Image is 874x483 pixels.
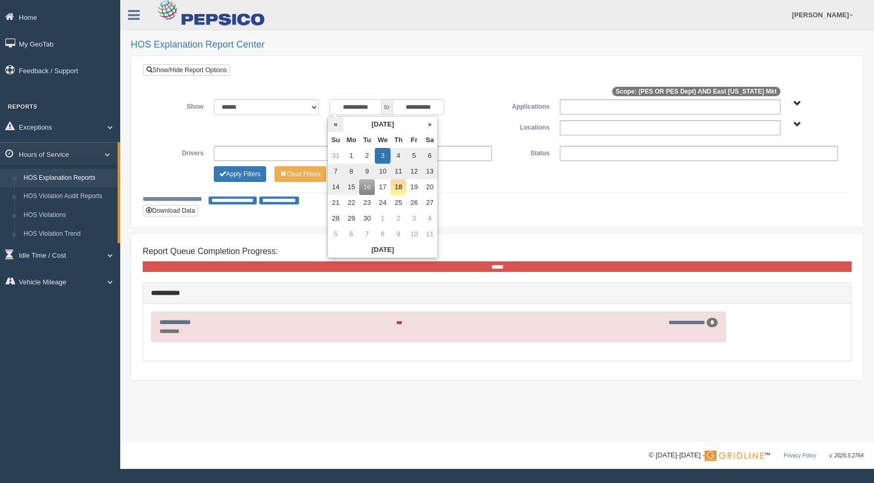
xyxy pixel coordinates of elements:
[359,195,375,211] td: 23
[390,132,406,148] th: Th
[328,179,343,195] td: 14
[390,148,406,164] td: 4
[406,164,422,179] td: 12
[343,148,359,164] td: 1
[422,226,438,242] td: 11
[343,226,359,242] td: 6
[390,226,406,242] td: 9
[143,64,230,76] a: Show/Hide Report Options
[343,195,359,211] td: 22
[649,450,864,461] div: © [DATE]-[DATE] - ™
[359,132,375,148] th: Tu
[151,146,209,158] label: Drivers
[19,206,118,225] a: HOS Violations
[390,179,406,195] td: 18
[390,195,406,211] td: 25
[151,99,209,112] label: Show
[406,226,422,242] td: 10
[359,226,375,242] td: 7
[375,226,390,242] td: 8
[328,164,343,179] td: 7
[343,211,359,226] td: 29
[143,205,198,216] button: Download Data
[390,164,406,179] td: 11
[406,211,422,226] td: 3
[375,148,390,164] td: 3
[343,132,359,148] th: Mo
[343,117,422,132] th: [DATE]
[784,453,816,458] a: Privacy Policy
[328,117,343,132] th: «
[274,166,326,182] button: Change Filter Options
[375,211,390,226] td: 1
[382,99,392,115] span: to
[19,169,118,188] a: HOS Explanation Reports
[328,242,438,258] th: [DATE]
[406,195,422,211] td: 26
[343,179,359,195] td: 15
[497,146,555,158] label: Status
[375,132,390,148] th: We
[375,195,390,211] td: 24
[422,195,438,211] td: 27
[406,132,422,148] th: Fr
[19,187,118,206] a: HOS Violation Audit Reports
[830,453,864,458] span: v. 2025.5.2764
[422,148,438,164] td: 6
[612,87,780,96] span: Scope: (PES OR PES Dept) AND East [US_STATE] Mkt
[359,148,375,164] td: 2
[343,164,359,179] td: 8
[375,164,390,179] td: 10
[497,99,555,112] label: Applications
[422,132,438,148] th: Sa
[422,179,438,195] td: 20
[328,226,343,242] td: 5
[497,120,555,133] label: Locations
[406,179,422,195] td: 19
[143,247,852,256] h4: Report Queue Completion Progress:
[375,179,390,195] td: 17
[359,164,375,179] td: 9
[131,40,864,50] h2: HOS Explanation Report Center
[390,211,406,226] td: 2
[19,225,118,244] a: HOS Violation Trend
[328,195,343,211] td: 21
[328,211,343,226] td: 28
[422,117,438,132] th: »
[359,179,375,195] td: 16
[359,211,375,226] td: 30
[422,211,438,226] td: 4
[328,132,343,148] th: Su
[406,148,422,164] td: 5
[705,451,764,461] img: Gridline
[214,166,266,182] button: Change Filter Options
[422,164,438,179] td: 13
[328,148,343,164] td: 31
